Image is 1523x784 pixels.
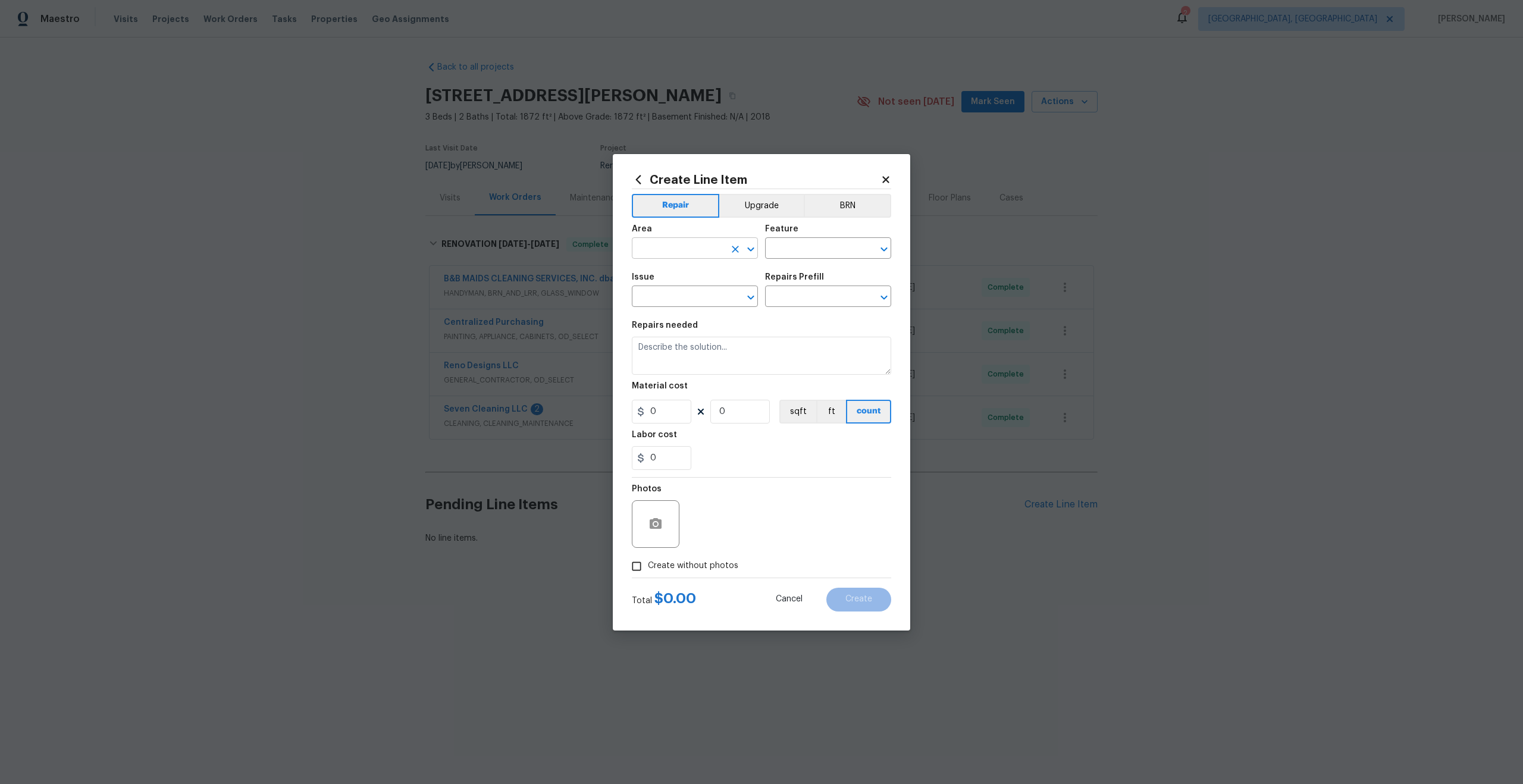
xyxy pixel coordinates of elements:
h5: Labor cost [632,431,677,439]
span: $ 0.00 [654,591,696,606]
h5: Area [632,225,652,233]
div: Total [632,592,696,607]
button: sqft [779,400,816,424]
button: Upgrade [719,194,804,218]
button: BRN [804,194,891,218]
h5: Feature [765,225,798,233]
button: Repair [632,194,719,218]
h5: Photos [632,485,662,493]
h5: Repairs needed [632,321,698,330]
button: Create [826,588,891,611]
button: ft [816,400,846,424]
h5: Issue [632,273,654,281]
span: Create [845,595,872,604]
span: Create without photos [648,560,738,572]
button: Open [742,289,759,306]
button: Clear [727,241,744,258]
h5: Repairs Prefill [765,273,824,281]
button: count [846,400,891,424]
h2: Create Line Item [632,173,880,186]
button: Open [876,289,892,306]
h5: Material cost [632,382,688,390]
button: Cancel [757,588,822,611]
button: Open [876,241,892,258]
span: Cancel [776,595,803,604]
button: Open [742,241,759,258]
